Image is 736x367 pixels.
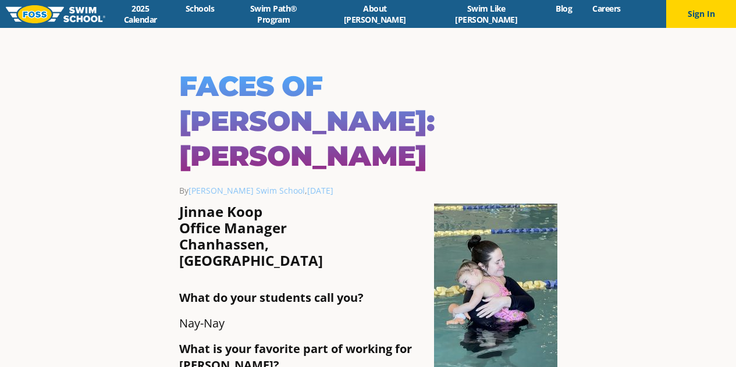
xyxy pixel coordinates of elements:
a: [PERSON_NAME] Swim School [189,185,305,196]
h1: Faces of [PERSON_NAME]: [PERSON_NAME] [179,69,557,173]
a: Swim Path® Program [225,3,323,25]
a: About [PERSON_NAME] [323,3,427,25]
strong: What do your students call you? [179,290,364,305]
img: FOSS Swim School Logo [6,5,105,23]
span: , [305,185,333,196]
h4: Jinnae Koop Office Manager Chanhassen, [GEOGRAPHIC_DATA] [179,204,557,269]
a: [DATE] [307,185,333,196]
a: Schools [176,3,225,14]
a: Careers [582,3,631,14]
a: 2025 Calendar [105,3,176,25]
p: Nay-Nay [179,315,557,332]
span: By [179,185,305,196]
a: Blog [546,3,582,14]
a: Swim Like [PERSON_NAME] [427,3,546,25]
